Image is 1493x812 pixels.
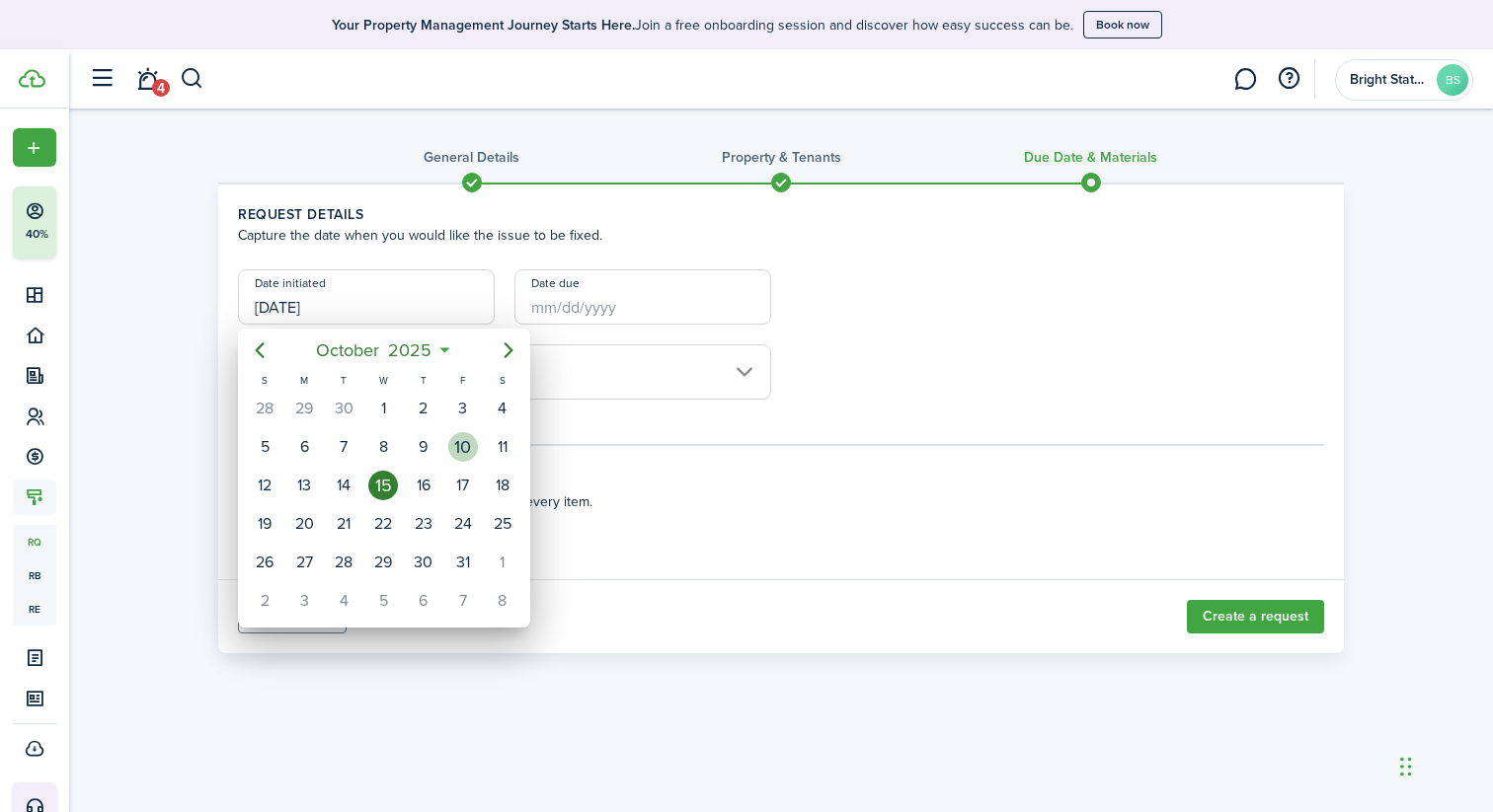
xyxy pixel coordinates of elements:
[289,548,319,577] div: Monday, October 27, 2025
[250,509,279,539] div: Sunday, October 19, 2025
[289,509,319,539] div: Monday, October 20, 2025
[368,432,398,462] div: Wednesday, October 8, 2025
[448,471,478,500] div: Friday, October 17, 2025
[250,432,279,462] div: Sunday, October 5, 2025
[329,394,358,423] div: Tuesday, September 30, 2025
[289,586,319,616] div: Monday, November 3, 2025
[384,332,436,368] span: 2025
[409,471,438,500] div: Thursday, October 16, 2025
[289,471,319,500] div: Monday, October 13, 2025
[483,372,522,389] div: S
[329,432,358,462] div: Tuesday, October 7, 2025
[250,394,279,423] div: Sunday, September 28, 2025
[368,509,398,539] div: Wednesday, October 22, 2025
[324,372,363,389] div: T
[443,372,483,389] div: F
[329,509,358,539] div: Tuesday, October 21, 2025
[448,586,478,616] div: Friday, November 7, 2025
[448,394,478,423] div: Friday, October 3, 2025
[448,509,478,539] div: Friday, October 24, 2025
[409,394,438,423] div: Thursday, October 2, 2025
[409,509,438,539] div: Thursday, October 23, 2025
[488,548,517,577] div: Saturday, November 1, 2025
[250,471,279,500] div: Sunday, October 12, 2025
[488,471,517,500] div: Saturday, October 18, 2025
[368,548,398,577] div: Wednesday, October 29, 2025
[409,432,438,462] div: Thursday, October 9, 2025
[304,332,444,368] mbsc-button: October2025
[312,332,384,368] span: October
[284,372,324,389] div: M
[404,372,443,389] div: T
[289,432,319,462] div: Monday, October 6, 2025
[488,432,517,462] div: Saturday, October 11, 2025
[329,471,358,500] div: Tuesday, October 14, 2025
[448,432,478,462] div: Friday, October 10, 2025
[368,586,398,616] div: Wednesday, November 5, 2025
[250,548,279,577] div: Sunday, October 26, 2025
[250,586,279,616] div: Sunday, November 2, 2025
[409,548,438,577] div: Thursday, October 30, 2025
[448,548,478,577] div: Friday, October 31, 2025
[368,394,398,423] div: Wednesday, October 1, 2025
[489,331,528,370] mbsc-button: Next page
[488,509,517,539] div: Saturday, October 25, 2025
[329,586,358,616] div: Tuesday, November 4, 2025
[488,394,517,423] div: Saturday, October 4, 2025
[409,586,438,616] div: Thursday, November 6, 2025
[245,372,284,389] div: S
[289,394,319,423] div: Monday, September 29, 2025
[368,471,398,500] div: Today, Wednesday, October 15, 2025
[363,372,403,389] div: W
[329,548,358,577] div: Tuesday, October 28, 2025
[488,586,517,616] div: Saturday, November 8, 2025
[240,331,279,370] mbsc-button: Previous page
